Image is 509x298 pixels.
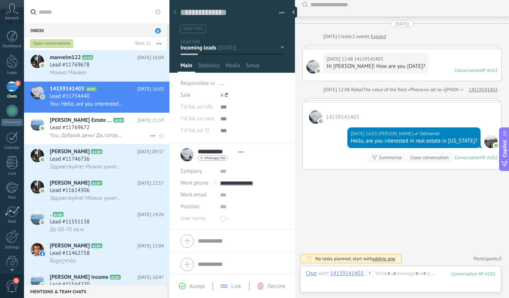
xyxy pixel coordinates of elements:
a: avatariconmanvelm122A110[DATE] 16:04Lead #11769678Можно Манвел [24,50,169,81]
div: Sale [180,89,215,101]
div: Dashboard [1,44,23,49]
img: icon [40,126,45,131]
span: 14159141403 [309,110,322,124]
div: TikTok ad name [180,113,215,125]
a: Expand [371,33,386,40]
img: icon [40,251,45,256]
span: 14159141403 [50,85,85,93]
span: 8 [155,28,161,34]
span: Copilot [501,140,508,157]
div: Mentions & Team chats [24,285,167,298]
span: adding one [372,256,395,262]
div: Inbox [24,24,167,37]
span: [DATE] 22:57 [137,179,164,187]
div: [DATE] 12:48 [323,86,351,93]
img: icon [40,157,45,162]
span: A104 [91,243,102,248]
img: icon [40,94,45,99]
span: Igor (Sales Office) [378,130,413,137]
a: 14159141403 [469,86,498,93]
img: com.amocrm.amocrmwa.svg [318,119,323,124]
span: You: Hello, are you interested in real estate in [US_STATE]? [50,100,123,107]
span: User terms [180,216,206,221]
a: avataricon[PERSON_NAME]A107[DATE] 22:57Lead #11614306Здравствуйте! Можно узнать об этом подробнее? [24,176,169,207]
a: avataricon.A106[DATE] 14:26Lead #11551138До 60-70 кв.м [24,207,169,238]
span: [PERSON_NAME] Estate Batumi [50,117,112,124]
div: Leads [1,71,23,75]
img: icon [40,188,45,193]
span: TikTok ad name [180,116,217,121]
span: A102 [86,86,97,91]
div: [DATE] 16:03 [351,130,378,137]
span: Sale [180,92,190,99]
a: Participants:0 [474,256,502,262]
div: User terms [180,213,214,225]
div: Hide [290,7,297,18]
span: Setup [246,62,259,73]
span: is set to «[PHONE_NUMBER]» [426,86,486,93]
div: Conversation [454,154,481,161]
img: com.amocrm.amocrmwa.svg [493,143,499,148]
div: 14159141403 [330,270,364,277]
span: Lead #11551138 [50,218,90,226]
span: Lead #11769672 [50,124,90,131]
div: Chats [1,94,23,99]
div: [DATE] 12:48 [327,55,354,63]
div: TikTok ad URL [180,101,215,113]
div: Open conversations [30,39,73,48]
span: Accept [189,283,205,290]
span: Можно Манвел [50,69,87,76]
span: . [50,211,51,218]
span: [PERSON_NAME] Income [50,274,109,281]
span: [DATE] 10:47 [137,274,164,281]
span: TikTok ad URL [180,104,214,110]
span: Position [180,204,200,209]
span: [DATE] 09:37 [137,148,164,155]
span: ₾ [225,92,228,99]
div: Create: [323,33,386,40]
span: A108 [91,149,102,154]
span: A107 [91,181,102,185]
div: Hi [PERSON_NAME]! How are you [DATE]? [327,63,425,70]
span: [DATE] 12:04 [137,242,164,250]
span: Здравствуйте! Можно узнать об этом подробнее? [50,195,123,202]
span: Work email [180,191,207,198]
img: icon [40,63,45,68]
span: 1 [13,278,19,284]
span: A106 [53,212,63,217]
span: TikTok ad ID [180,128,209,133]
span: 8 [15,81,21,86]
button: More [151,37,167,50]
div: Responsible user [180,78,215,89]
span: Delivered [420,130,439,137]
span: You: Добрый день! Да, сотрудничаем [50,132,123,139]
img: com.amocrm.amocrmwa.svg [316,68,321,73]
span: Robot [351,86,363,93]
span: [DATE] 16:03 [137,85,164,93]
div: Summarize [379,154,402,161]
a: avataricon[PERSON_NAME] Estate BatumiA109[DATE] 15:59Lead #11769672You: Добрый день! Да, сотрудни... [24,113,169,144]
div: № A102 [481,67,498,73]
span: whatsapp lite [204,156,226,160]
span: manvelm122 [50,54,81,61]
a: avataricon14159141403A102[DATE] 16:03Lead #11754440You: Hello, are you interested in real estate ... [24,82,169,113]
span: Account [5,16,19,21]
span: [DATE] 16:04 [137,54,164,61]
button: Work phone [180,177,209,189]
span: Link [231,283,241,290]
span: 2 events [352,33,370,40]
span: : [364,270,365,277]
img: icon [40,282,45,288]
span: [PERSON_NAME] [50,242,90,250]
span: Здравствуйте! Можно узнать подробнее? [50,163,123,170]
span: [PERSON_NAME] [50,148,90,155]
a: avataricon[PERSON_NAME]A108[DATE] 09:37Lead #11746736Здравствуйте! Можно узнать подробнее? [24,144,169,175]
span: Lead #11614306 [50,187,90,194]
div: Settings [1,245,23,250]
span: [DATE] 15:59 [137,117,164,124]
span: Lead #11754440 [50,93,90,100]
span: Work phone [180,179,209,186]
div: Position [180,201,214,213]
div: Total: 11 [132,40,151,47]
div: Hello, are you interested in real estate in [US_STATE]? [351,137,477,145]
